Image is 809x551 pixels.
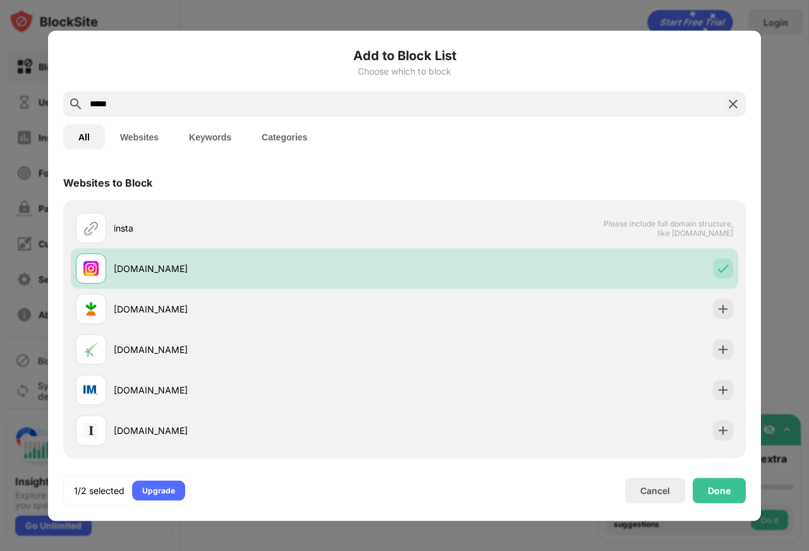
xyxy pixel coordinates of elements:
[63,124,105,149] button: All
[83,220,99,235] img: url.svg
[63,66,746,76] div: Choose which to block
[726,96,741,111] img: search-close
[83,423,99,438] img: favicons
[105,124,174,149] button: Websites
[83,301,99,316] img: favicons
[603,218,733,237] span: Please include full domain structure, like [DOMAIN_NAME]
[63,46,746,65] h6: Add to Block List
[142,484,175,497] div: Upgrade
[83,342,99,357] img: favicons
[708,485,731,495] div: Done
[83,382,99,397] img: favicons
[83,261,99,276] img: favicons
[114,221,404,235] div: insta
[640,485,670,496] div: Cancel
[246,124,322,149] button: Categories
[174,124,246,149] button: Keywords
[63,176,152,189] div: Websites to Block
[114,343,404,356] div: [DOMAIN_NAME]
[114,424,404,437] div: [DOMAIN_NAME]
[68,96,83,111] img: search.svg
[114,302,404,316] div: [DOMAIN_NAME]
[114,262,404,275] div: [DOMAIN_NAME]
[114,383,404,397] div: [DOMAIN_NAME]
[74,484,125,497] div: 1/2 selected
